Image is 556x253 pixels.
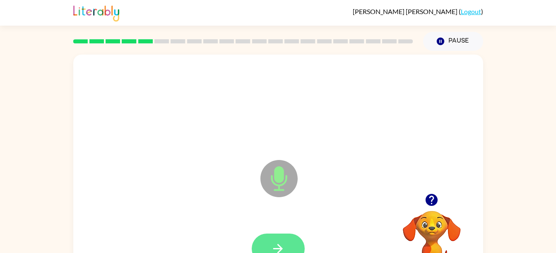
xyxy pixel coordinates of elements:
[353,7,483,15] div: ( )
[353,7,459,15] span: [PERSON_NAME] [PERSON_NAME]
[423,32,483,51] button: Pause
[461,7,481,15] a: Logout
[73,3,119,21] img: Literably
